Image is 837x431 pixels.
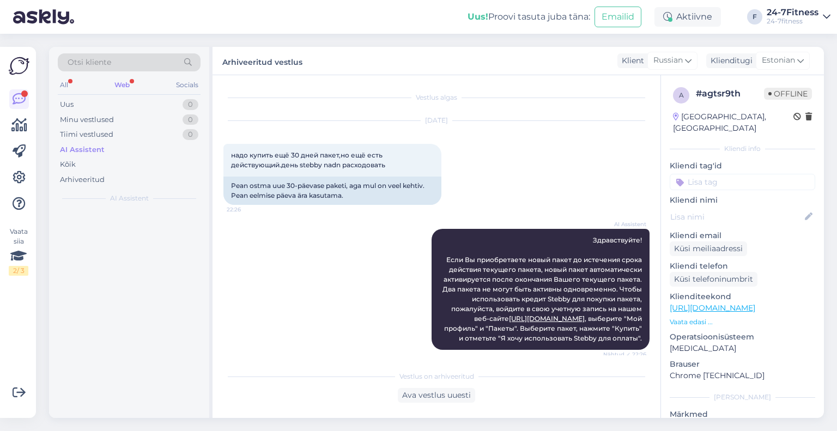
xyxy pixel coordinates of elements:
div: Ava vestlus uuesti [398,388,475,403]
span: Offline [764,88,812,100]
div: [DATE] [223,116,650,125]
span: Russian [653,54,683,66]
div: [GEOGRAPHIC_DATA], [GEOGRAPHIC_DATA] [673,111,793,134]
div: Vaata siia [9,227,28,276]
span: надо купить ещё 30 дней пакет,но ещё есть действующий.день stebby nadn расходовать [231,151,385,169]
span: AI Assistent [605,220,646,228]
div: Küsi telefoninumbrit [670,272,757,287]
input: Lisa nimi [670,211,803,223]
div: 24-7fitness [767,17,818,26]
p: Operatsioonisüsteem [670,331,815,343]
div: Kliendi info [670,144,815,154]
div: Web [112,78,132,92]
div: 0 [183,114,198,125]
div: Kõik [60,159,76,170]
div: # agtsr9th [696,87,764,100]
div: 0 [183,129,198,140]
div: Uus [60,99,74,110]
p: Kliendi email [670,230,815,241]
div: AI Assistent [60,144,105,155]
p: Märkmed [670,409,815,420]
p: Kliendi nimi [670,195,815,206]
img: Askly Logo [9,56,29,76]
p: Brauser [670,359,815,370]
span: Otsi kliente [68,57,111,68]
p: [MEDICAL_DATA] [670,343,815,354]
div: Minu vestlused [60,114,114,125]
p: Vaata edasi ... [670,317,815,327]
span: a [679,91,684,99]
div: Vestlus algas [223,93,650,102]
div: Klienditugi [706,55,753,66]
button: Emailid [595,7,641,27]
div: Küsi meiliaadressi [670,241,747,256]
a: [URL][DOMAIN_NAME] [509,314,585,323]
div: [PERSON_NAME] [670,392,815,402]
p: Chrome [TECHNICAL_ID] [670,370,815,381]
div: F [747,9,762,25]
div: Proovi tasuta juba täna: [468,10,590,23]
div: 2 / 3 [9,266,28,276]
div: Klient [617,55,644,66]
span: Здравствуйте! Если Вы приобретаете новый пакет до истечения срока действия текущего пакета, новый... [442,236,644,342]
div: Aktiivne [654,7,721,27]
div: All [58,78,70,92]
b: Uus! [468,11,488,22]
div: 0 [183,99,198,110]
span: AI Assistent [110,193,149,203]
p: Kliendi telefon [670,260,815,272]
p: Klienditeekond [670,291,815,302]
div: 24-7Fitness [767,8,818,17]
input: Lisa tag [670,174,815,190]
div: Arhiveeritud [60,174,105,185]
a: [URL][DOMAIN_NAME] [670,303,755,313]
div: Pean ostma uue 30-päevase paketi, aga mul on veel kehtiv. Pean eelmise päeva ära kasutama. [223,177,441,205]
span: Nähtud ✓ 22:26 [603,350,646,359]
p: Kliendi tag'id [670,160,815,172]
label: Arhiveeritud vestlus [222,53,302,68]
span: Estonian [762,54,795,66]
div: Tiimi vestlused [60,129,113,140]
a: 24-7Fitness24-7fitness [767,8,830,26]
div: Socials [174,78,201,92]
span: Vestlus on arhiveeritud [399,372,474,381]
span: 22:26 [227,205,268,214]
